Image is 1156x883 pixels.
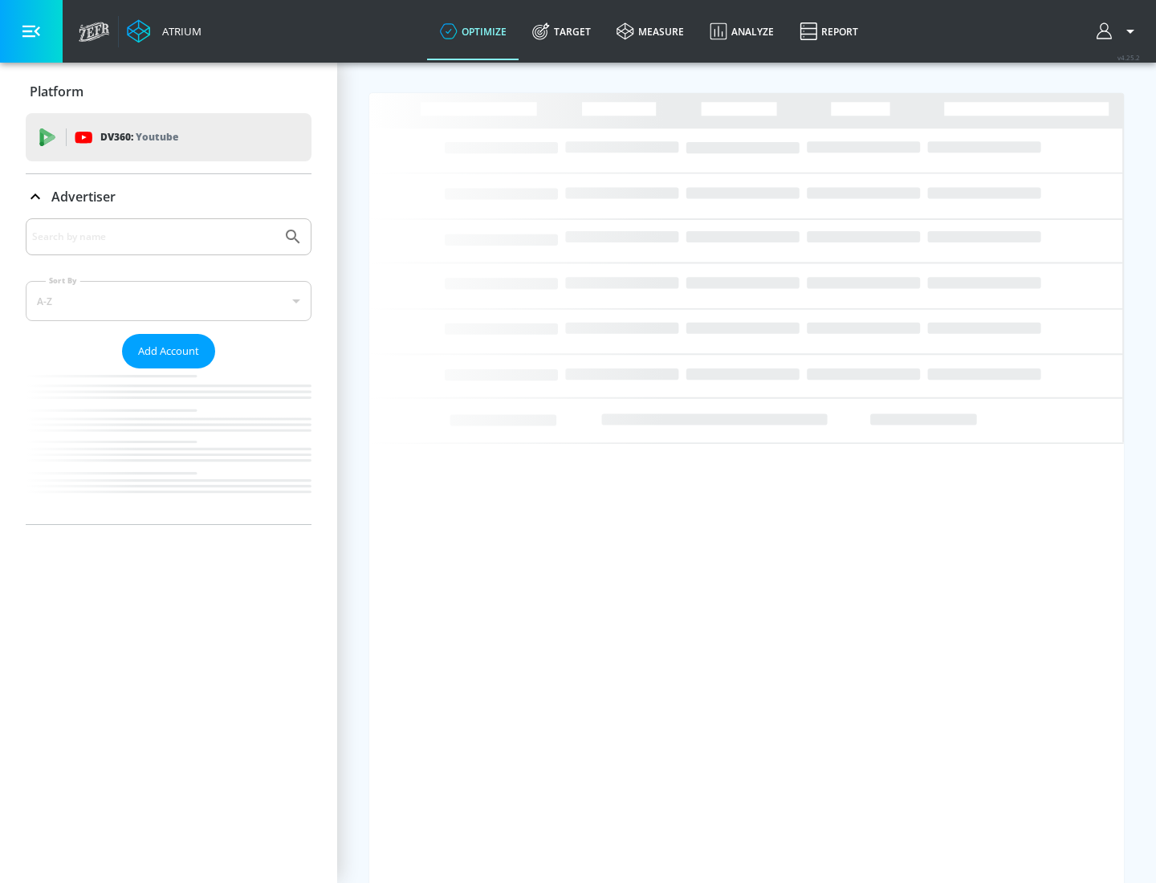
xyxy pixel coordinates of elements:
[100,128,178,146] p: DV360:
[427,2,519,60] a: optimize
[26,174,311,219] div: Advertiser
[26,281,311,321] div: A-Z
[51,188,116,205] p: Advertiser
[26,69,311,114] div: Platform
[787,2,871,60] a: Report
[30,83,83,100] p: Platform
[26,113,311,161] div: DV360: Youtube
[122,334,215,368] button: Add Account
[697,2,787,60] a: Analyze
[26,368,311,524] nav: list of Advertiser
[127,19,201,43] a: Atrium
[1117,53,1140,62] span: v 4.25.2
[136,128,178,145] p: Youtube
[26,218,311,524] div: Advertiser
[156,24,201,39] div: Atrium
[519,2,604,60] a: Target
[32,226,275,247] input: Search by name
[138,342,199,360] span: Add Account
[604,2,697,60] a: measure
[46,275,80,286] label: Sort By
